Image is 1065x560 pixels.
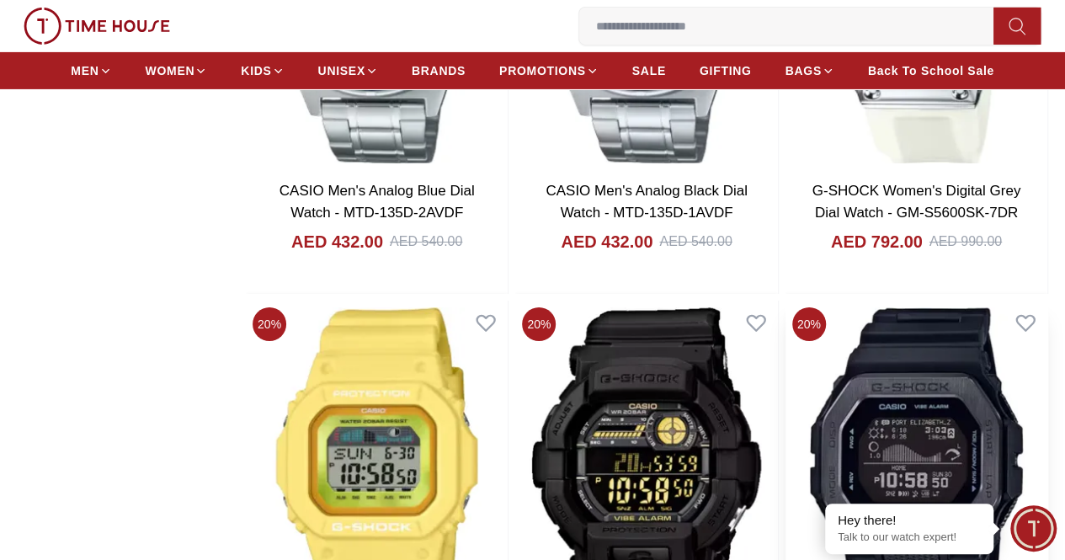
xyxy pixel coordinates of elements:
span: 20 % [792,307,826,341]
a: MEN [71,56,111,86]
a: SALE [632,56,666,86]
div: AED 540.00 [659,232,732,252]
div: Chat Widget [1010,505,1057,552]
a: KIDS [241,56,284,86]
span: 20 % [522,307,556,341]
div: AED 540.00 [390,232,462,252]
p: Talk to our watch expert! [838,531,981,545]
div: Hey there! [838,512,981,529]
span: BRANDS [412,62,466,79]
img: ... [24,8,170,45]
span: Back To School Sale [868,62,994,79]
h4: AED 792.00 [831,230,923,253]
h4: AED 432.00 [291,230,383,253]
span: BAGS [785,62,821,79]
a: WOMEN [146,56,208,86]
div: AED 990.00 [929,232,1002,252]
span: KIDS [241,62,271,79]
span: WOMEN [146,62,195,79]
a: Back To School Sale [868,56,994,86]
a: GIFTING [700,56,752,86]
a: PROMOTIONS [499,56,599,86]
span: MEN [71,62,99,79]
span: SALE [632,62,666,79]
span: GIFTING [700,62,752,79]
a: BRANDS [412,56,466,86]
a: BAGS [785,56,833,86]
a: UNISEX [318,56,378,86]
span: UNISEX [318,62,365,79]
h4: AED 432.00 [561,230,652,253]
a: CASIO Men's Analog Black Dial Watch - MTD-135D-1AVDF [546,183,747,221]
a: CASIO Men's Analog Blue Dial Watch - MTD-135D-2AVDF [280,183,475,221]
span: 20 % [253,307,286,341]
span: PROMOTIONS [499,62,586,79]
a: G-SHOCK Women's Digital Grey Dial Watch - GM-S5600SK-7DR [812,183,1021,221]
